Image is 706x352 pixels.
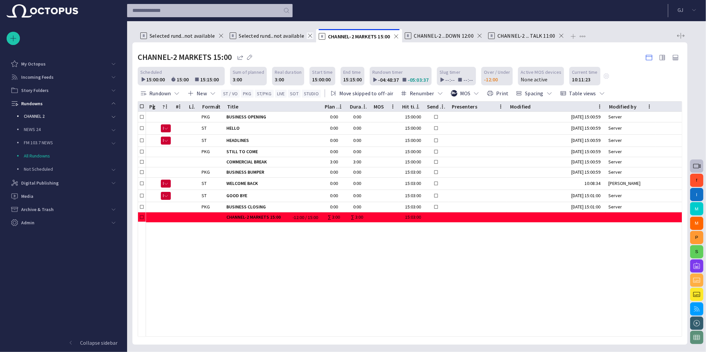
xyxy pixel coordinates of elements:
span: WELCOME BACK [226,180,319,187]
button: f [690,174,703,187]
div: BUSINESS OPENING [226,112,319,122]
p: Archive & Trash [21,206,54,213]
span: STILL TO COME [226,149,319,155]
span: Real duration [275,69,302,75]
button: Duration column menu [360,102,369,111]
button: Lck column menu [188,102,198,111]
button: N [161,122,171,134]
div: 0:00 [353,169,364,175]
button: I [690,188,703,201]
div: HELLO [226,122,319,134]
button: Rundown [138,87,182,99]
div: 15:00:00 [401,137,421,144]
div: Modified [510,103,531,110]
div: 0:00 [324,204,344,210]
button: LIVE [275,90,287,98]
span: HEADLINES [226,137,319,144]
div: 15:03:00 [401,193,421,199]
div: Pg [149,103,155,110]
span: Sum of planned [233,69,264,75]
span: CHANNEL-2 ...DOWN 12:00 [414,32,474,39]
div: Plan dur [325,103,344,110]
button: Move skipped to off-air [328,87,396,99]
span: BUSINESS BUMPER [226,169,319,175]
div: Server [608,125,625,131]
div: 15:03:00 [401,204,421,210]
div: Server [608,149,625,155]
button: New [185,87,218,99]
div: 15:00:00 [401,149,421,155]
p: CHANNEL 2 [24,113,107,119]
button: SOT [288,90,301,98]
div: ST [202,193,207,199]
div: 10/8 15:00:59 [571,114,603,120]
button: N [161,190,171,202]
div: 15:00:00 [146,75,168,83]
span: Over / Under [484,69,510,75]
div: Lck [189,103,196,110]
div: 3:00 [275,75,284,83]
button: M [690,217,703,230]
div: RSelected rund...not available [227,29,316,42]
div: 15:03:00 [401,214,421,220]
div: 0:00 [353,149,364,155]
button: Spacing [513,87,555,99]
div: ∑ 3:00 [324,214,344,220]
div: 10/8 15:00:59 [571,125,603,131]
button: Modified by column menu [645,102,654,111]
div: WELCOME BACK [226,178,319,190]
div: 3:00 [324,159,344,165]
p: Media [21,193,33,199]
div: 15:00:00 [401,159,421,165]
div: BUSINESS CLOSING [226,202,319,212]
p: Rundowns [21,100,43,107]
div: RCHANNEL-2 MARKETS 15:00 [316,29,402,42]
p: R [319,33,325,40]
button: Table views [558,87,608,99]
div: 15:00:00 [401,114,421,120]
div: All Rundowns [11,150,120,163]
span: Current time [572,69,597,75]
button: MOS column menu [388,102,398,111]
div: PKG [202,204,210,210]
button: N [161,135,171,147]
span: HELLO [226,125,319,131]
p: R [488,32,495,39]
div: 0:00 [353,204,364,210]
ul: main menu [7,57,120,229]
div: 10/8 15:01:00 [571,204,603,210]
div: COMMERCIAL BREAK [226,157,319,167]
div: 15:03:00 [401,180,421,187]
div: 3:00 [353,159,364,165]
button: Presenters column menu [496,102,505,111]
div: 10/8 15:00:59 [571,169,603,175]
button: STUDIO [302,90,321,98]
p: FM 103.7 NEWS [24,139,107,146]
button: GJ [672,4,702,16]
div: STILL TO COME [226,147,319,157]
div: Duration [350,103,367,110]
button: Modified column menu [595,102,604,111]
button: N [161,178,171,190]
div: BUSINESS BUMPER [226,167,319,177]
span: Scheduled [140,69,162,75]
div: ST [202,180,207,187]
div: RSelected rund...not available [138,29,227,42]
div: Server [608,193,625,199]
div: 15:15:00 [343,75,362,83]
div: 10/8 15:00:59 [571,159,603,165]
div: 0:00 [353,180,364,187]
div: -12:00 [484,75,498,83]
button: Plan dur column menu [336,102,345,111]
p: R [230,32,236,39]
span: Rundown timer [372,69,403,75]
div: Server [608,204,625,210]
p: All Rundowns [24,153,120,159]
div: 0:00 [324,125,344,131]
p: 10:11:23 [572,75,590,83]
span: Slug timer [440,69,460,75]
span: End time [343,69,361,75]
button: ? column menu [162,102,171,111]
